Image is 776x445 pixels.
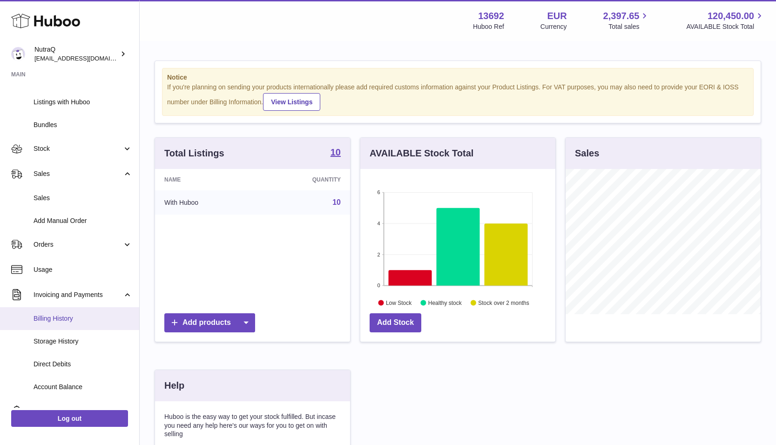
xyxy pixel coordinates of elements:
text: Low Stock [386,299,412,306]
span: 2,397.65 [603,10,640,22]
h3: Total Listings [164,147,224,160]
a: Log out [11,410,128,427]
th: Name [155,169,258,190]
span: Direct Debits [34,360,132,369]
span: Storage History [34,337,132,346]
a: 10 [332,198,341,206]
td: With Huboo [155,190,258,215]
a: Add Stock [370,313,421,332]
span: Invoicing and Payments [34,290,122,299]
div: NutraQ [34,45,118,63]
div: Currency [540,22,567,31]
h3: AVAILABLE Stock Total [370,147,473,160]
div: Huboo Ref [473,22,504,31]
span: Usage [34,265,132,274]
a: 10 [331,148,341,159]
h3: Sales [575,147,599,160]
a: 2,397.65 Total sales [603,10,650,31]
a: Add products [164,313,255,332]
a: 120,450.00 AVAILABLE Stock Total [686,10,765,31]
text: 2 [377,251,380,257]
th: Quantity [258,169,350,190]
span: Orders [34,240,122,249]
span: Sales [34,194,132,202]
span: AVAILABLE Stock Total [686,22,765,31]
span: Account Balance [34,383,132,391]
strong: EUR [547,10,567,22]
strong: Notice [167,73,749,82]
img: log@nutraq.com [11,47,25,61]
span: Add Manual Order [34,216,132,225]
text: Healthy stock [428,299,462,306]
span: Sales [34,169,122,178]
a: View Listings [263,93,320,111]
h3: Help [164,379,184,392]
span: Total sales [608,22,650,31]
span: Cases [34,407,132,416]
strong: 13692 [478,10,504,22]
text: 4 [377,221,380,226]
span: Listings with Huboo [34,98,132,107]
div: If you're planning on sending your products internationally please add required customs informati... [167,83,749,111]
span: [EMAIL_ADDRESS][DOMAIN_NAME] [34,54,137,62]
span: Stock [34,144,122,153]
span: 120,450.00 [708,10,754,22]
text: 0 [377,283,380,288]
text: Stock over 2 months [478,299,529,306]
strong: 10 [331,148,341,157]
p: Huboo is the easy way to get your stock fulfilled. But incase you need any help here's our ways f... [164,412,341,439]
span: Bundles [34,121,132,129]
span: Billing History [34,314,132,323]
text: 6 [377,189,380,195]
